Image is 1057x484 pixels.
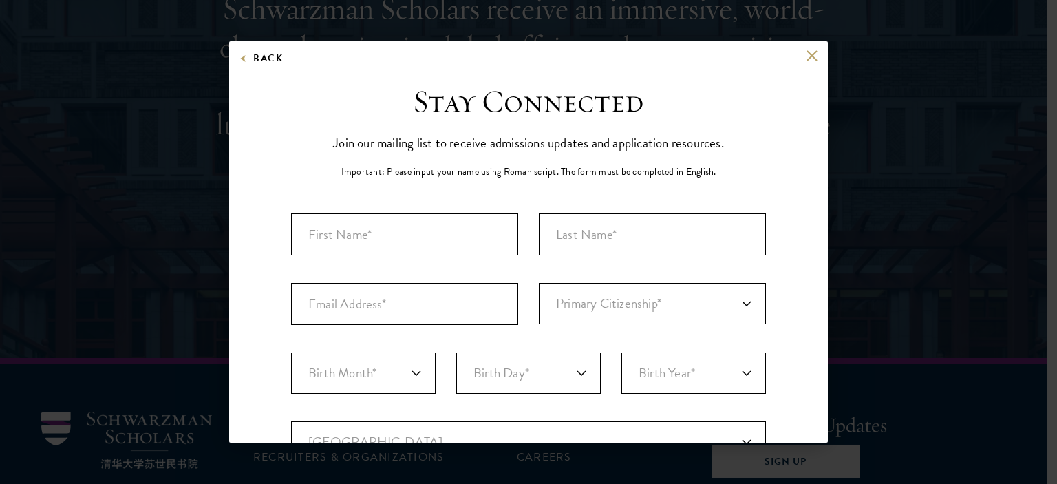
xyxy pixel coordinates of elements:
[291,213,518,255] input: First Name*
[291,353,766,421] div: Birthdate*
[333,131,724,154] p: Join our mailing list to receive admissions updates and application resources.
[291,353,436,394] select: Month
[539,213,766,255] div: Last Name (Family Name)*
[456,353,601,394] select: Day
[539,283,766,325] div: Primary Citizenship*
[341,165,716,179] p: Important: Please input your name using Roman script. The form must be completed in English.
[291,283,518,325] input: Email Address*
[539,213,766,255] input: Last Name*
[621,353,766,394] select: Year
[413,83,644,121] h3: Stay Connected
[239,50,283,67] button: Back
